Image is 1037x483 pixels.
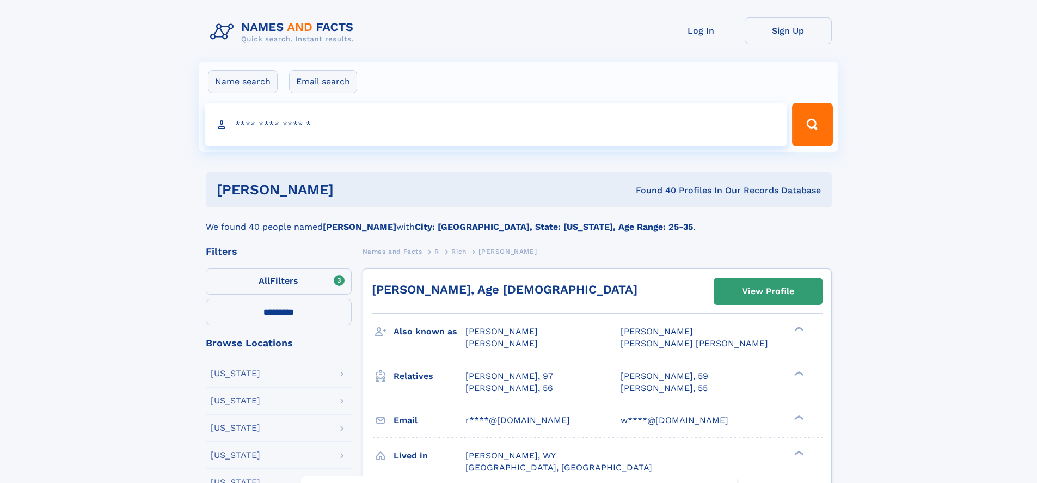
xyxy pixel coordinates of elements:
label: Email search [289,70,357,93]
div: Found 40 Profiles In Our Records Database [484,185,821,197]
span: All [259,276,270,286]
div: ❯ [791,370,805,377]
span: [PERSON_NAME] [PERSON_NAME] [621,338,768,349]
a: Rich [451,244,466,258]
h3: Relatives [394,367,465,386]
div: ❯ [791,449,805,456]
a: Names and Facts [363,244,422,258]
span: [PERSON_NAME] [621,326,693,337]
span: [PERSON_NAME] [465,326,538,337]
span: [PERSON_NAME] [478,248,537,255]
div: Filters [206,247,352,256]
div: View Profile [742,279,794,304]
span: [PERSON_NAME], WY [465,450,556,461]
label: Filters [206,268,352,295]
span: Rich [451,248,466,255]
span: [GEOGRAPHIC_DATA], [GEOGRAPHIC_DATA] [465,462,652,473]
a: Sign Up [745,17,832,44]
span: [PERSON_NAME] [465,338,538,349]
a: [PERSON_NAME], 97 [465,370,553,382]
div: [US_STATE] [211,396,260,405]
a: [PERSON_NAME], 59 [621,370,708,382]
div: ❯ [791,326,805,333]
a: [PERSON_NAME], Age [DEMOGRAPHIC_DATA] [372,283,637,296]
a: R [434,244,439,258]
a: View Profile [714,278,822,304]
span: R [434,248,439,255]
input: search input [205,103,788,146]
a: Log In [658,17,745,44]
button: Search Button [792,103,832,146]
h1: [PERSON_NAME] [217,183,485,197]
div: [US_STATE] [211,369,260,378]
label: Name search [208,70,278,93]
h3: Email [394,411,465,430]
div: ❯ [791,414,805,421]
a: [PERSON_NAME], 55 [621,382,708,394]
div: [US_STATE] [211,424,260,432]
b: City: [GEOGRAPHIC_DATA], State: [US_STATE], Age Range: 25-35 [415,222,693,232]
b: [PERSON_NAME] [323,222,396,232]
h3: Also known as [394,322,465,341]
img: Logo Names and Facts [206,17,363,47]
div: [US_STATE] [211,451,260,460]
div: We found 40 people named with . [206,207,832,234]
a: [PERSON_NAME], 56 [465,382,553,394]
div: Browse Locations [206,338,352,348]
h3: Lived in [394,447,465,465]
